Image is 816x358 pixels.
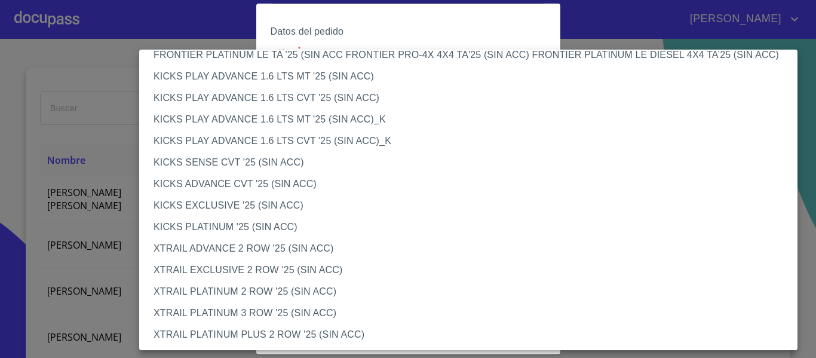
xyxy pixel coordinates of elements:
[139,324,806,345] li: XTRAIL PLATINUM PLUS 2 ROW '25 (SIN ACC)
[139,44,806,66] li: FRONTIER PLATINUM LE TA '25 (SIN ACC FRONTIER PRO-4X 4X4 TA'25 (SIN ACC) FRONTIER PLATINUM LE DIE...
[139,87,806,109] li: KICKS PLAY ADVANCE 1.6 LTS CVT '25 (SIN ACC)
[139,173,806,195] li: KICKS ADVANCE CVT '25 (SIN ACC)
[139,302,806,324] li: XTRAIL PLATINUM 3 ROW '25 (SIN ACC)
[139,216,806,238] li: KICKS PLATINUM '25 (SIN ACC)
[139,238,806,259] li: XTRAIL ADVANCE 2 ROW '25 (SIN ACC)
[139,130,806,152] li: KICKS PLAY ADVANCE 1.6 LTS CVT '25 (SIN ACC)_K
[139,66,806,87] li: KICKS PLAY ADVANCE 1.6 LTS MT '25 (SIN ACC)
[139,281,806,302] li: XTRAIL PLATINUM 2 ROW '25 (SIN ACC)
[139,259,806,281] li: XTRAIL EXCLUSIVE 2 ROW '25 (SIN ACC)
[139,152,806,173] li: KICKS SENSE CVT '25 (SIN ACC)
[139,109,806,130] li: KICKS PLAY ADVANCE 1.6 LTS MT '25 (SIN ACC)_K
[139,195,806,216] li: KICKS EXCLUSIVE '25 (SIN ACC)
